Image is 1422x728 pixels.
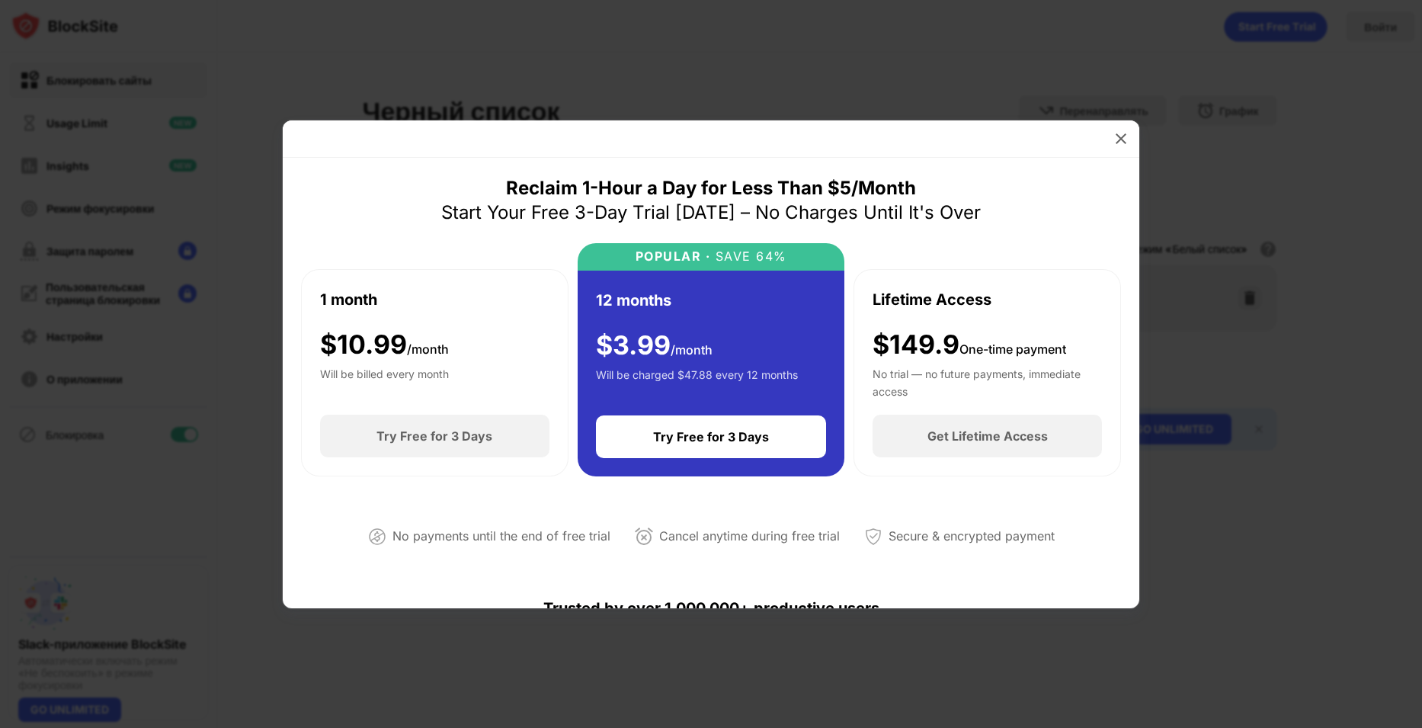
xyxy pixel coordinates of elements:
[710,249,787,264] div: SAVE 64%
[596,289,671,312] div: 12 months
[653,429,769,444] div: Try Free for 3 Days
[671,342,713,358] span: /month
[596,367,798,397] div: Will be charged $47.88 every 12 months
[320,366,449,396] div: Will be billed every month
[441,200,981,225] div: Start Your Free 3-Day Trial [DATE] – No Charges Until It's Over
[301,572,1121,645] div: Trusted by over 1,000,000+ productive users
[636,249,711,264] div: POPULAR ·
[596,330,713,361] div: $ 3.99
[368,528,386,546] img: not-paying
[635,528,653,546] img: cancel-anytime
[873,288,991,311] div: Lifetime Access
[959,342,1066,357] span: One-time payment
[659,525,840,547] div: Cancel anytime during free trial
[506,176,916,200] div: Reclaim 1-Hour a Day for Less Than $5/Month
[889,525,1055,547] div: Secure & encrypted payment
[320,288,377,311] div: 1 month
[873,329,1066,361] div: $149.9
[392,525,610,547] div: No payments until the end of free trial
[873,366,1102,396] div: No trial — no future payments, immediate access
[320,329,449,361] div: $ 10.99
[927,428,1048,444] div: Get Lifetime Access
[864,528,882,546] img: secured-payment
[407,342,449,357] span: /month
[376,428,492,444] div: Try Free for 3 Days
